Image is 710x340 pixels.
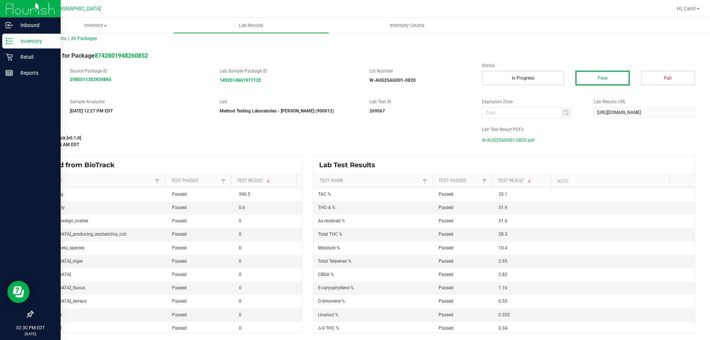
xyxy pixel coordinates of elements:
[318,259,351,264] span: Total Terpenes %
[171,178,219,184] a: Test PassedSortable
[172,312,187,317] span: Passed
[70,77,111,82] a: 2985511352924865
[575,71,630,85] button: Pass
[13,53,57,61] p: Retail
[172,192,187,197] span: Passed
[172,326,187,331] span: Passed
[37,245,84,250] span: any_salmonela_species
[482,71,564,85] button: In Progress
[439,272,453,277] span: Passed
[229,22,274,29] span: Lab Results
[266,178,271,184] span: Sortable
[220,108,334,114] strong: Method Testing Laboratories - [PERSON_NAME] (900012)
[7,281,30,303] iframe: Resource center
[239,326,241,331] span: 0
[37,299,87,304] span: [MEDICAL_DATA]_terreus
[318,326,339,331] span: Δ-9 THC %
[239,312,241,317] span: 0
[6,69,13,77] inline-svg: Reports
[70,98,209,105] label: Sample Analyzed
[369,78,416,83] strong: W-AUG25AGO01-0820
[70,108,113,114] strong: [DATE] 12:27 PM EDT
[369,108,385,114] strong: 269567
[439,285,453,290] span: Passed
[38,178,153,184] a: Test NameSortable
[70,68,209,74] label: Source Package ID
[219,176,228,186] a: Filter
[329,18,485,33] a: Inventory Counts
[318,272,334,277] span: CBGA %
[677,6,696,11] span: Hi, Cam!
[498,326,507,331] span: 0.34
[38,161,120,169] span: Synced from BioTrack
[13,37,57,46] p: Inventory
[172,272,187,277] span: Passed
[239,259,241,264] span: 0
[439,178,480,184] a: Test PassedSortable
[220,68,358,74] label: Lab Sample Package ID
[641,71,695,85] button: Fail
[172,259,187,264] span: Passed
[6,37,13,45] inline-svg: Inventory
[13,21,57,30] p: Inbound
[220,98,358,105] label: Lab
[37,232,126,237] span: [MEDICAL_DATA]_producing_escherichia_coli
[3,324,57,331] p: 02:30 PM EDT
[498,245,507,250] span: 10.4
[239,205,245,210] span: 0.6
[439,218,453,223] span: Passed
[172,205,187,210] span: Passed
[3,331,57,337] p: [DATE]
[239,192,250,197] span: 990.5
[594,98,695,105] label: Lab Results URL
[420,176,429,186] a: Filter
[33,52,148,59] span: Lab Result for Package
[18,22,173,29] span: Inventory
[498,178,548,184] a: Test ResultSortable
[318,245,340,250] span: Moisture %
[37,218,88,223] span: filth_feces_foreign_matter
[318,205,335,210] span: THC-A %
[551,175,670,188] th: Note
[482,135,534,146] span: W-AUG25AGO01-0820.pdf
[527,178,532,184] span: Sortable
[71,36,97,41] span: All Packages
[318,285,354,290] span: E-caryophyllene %
[439,299,453,304] span: Passed
[482,62,695,69] label: Status
[480,176,489,186] a: Filter
[498,272,507,277] span: 2.82
[498,218,507,223] span: 31.6
[239,232,241,237] span: 0
[172,285,187,290] span: Passed
[380,22,435,29] span: Inventory Counts
[319,161,381,169] span: Lab Test Results
[439,232,453,237] span: Passed
[6,21,13,29] inline-svg: Inbound
[220,78,261,83] a: 1492514661977132
[319,178,420,184] a: Test NameSortable
[439,312,453,317] span: Passed
[318,218,345,223] span: As received %
[498,259,507,264] span: 2.95
[239,272,241,277] span: 0
[439,326,453,331] span: Passed
[498,299,507,304] span: 0.55
[498,285,507,290] span: 1.16
[172,218,187,223] span: Passed
[37,285,85,290] span: [MEDICAL_DATA]_flavus
[172,245,187,250] span: Passed
[318,232,342,237] span: Total THC %
[6,53,13,61] inline-svg: Retail
[239,245,241,250] span: 0
[439,245,453,250] span: Passed
[369,68,471,74] label: Lot Number
[153,176,162,186] a: Filter
[439,205,453,210] span: Passed
[95,52,148,59] a: 8742801948260852
[498,205,507,210] span: 31.9
[482,98,583,105] label: Expiration Date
